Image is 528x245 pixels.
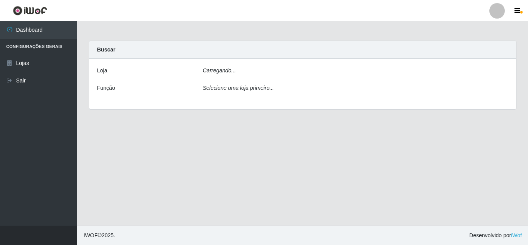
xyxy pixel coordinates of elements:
[203,67,236,74] i: Carregando...
[83,231,115,240] span: © 2025 .
[83,232,98,238] span: IWOF
[469,231,522,240] span: Desenvolvido por
[203,85,274,91] i: Selecione uma loja primeiro...
[97,67,107,75] label: Loja
[97,84,115,92] label: Função
[511,232,522,238] a: iWof
[97,46,115,53] strong: Buscar
[13,6,47,15] img: CoreUI Logo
